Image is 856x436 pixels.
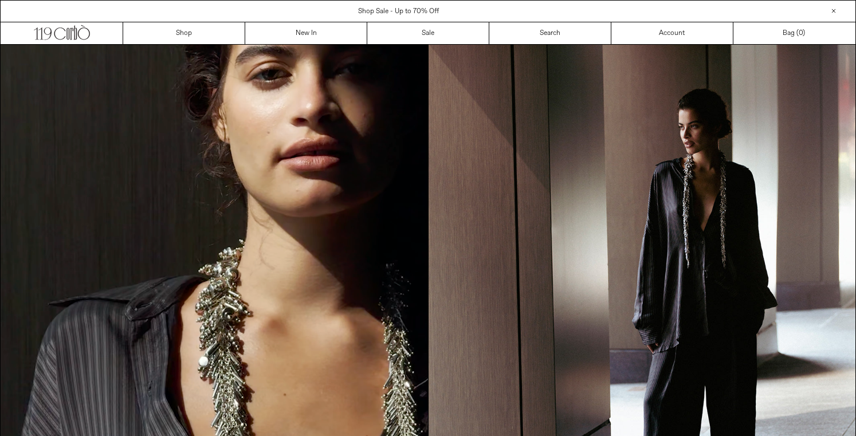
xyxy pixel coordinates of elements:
[489,22,611,44] a: Search
[358,7,439,16] a: Shop Sale - Up to 70% Off
[245,22,367,44] a: New In
[611,22,733,44] a: Account
[733,22,855,44] a: Bag ()
[799,29,803,38] span: 0
[123,22,245,44] a: Shop
[367,22,489,44] a: Sale
[799,28,805,38] span: )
